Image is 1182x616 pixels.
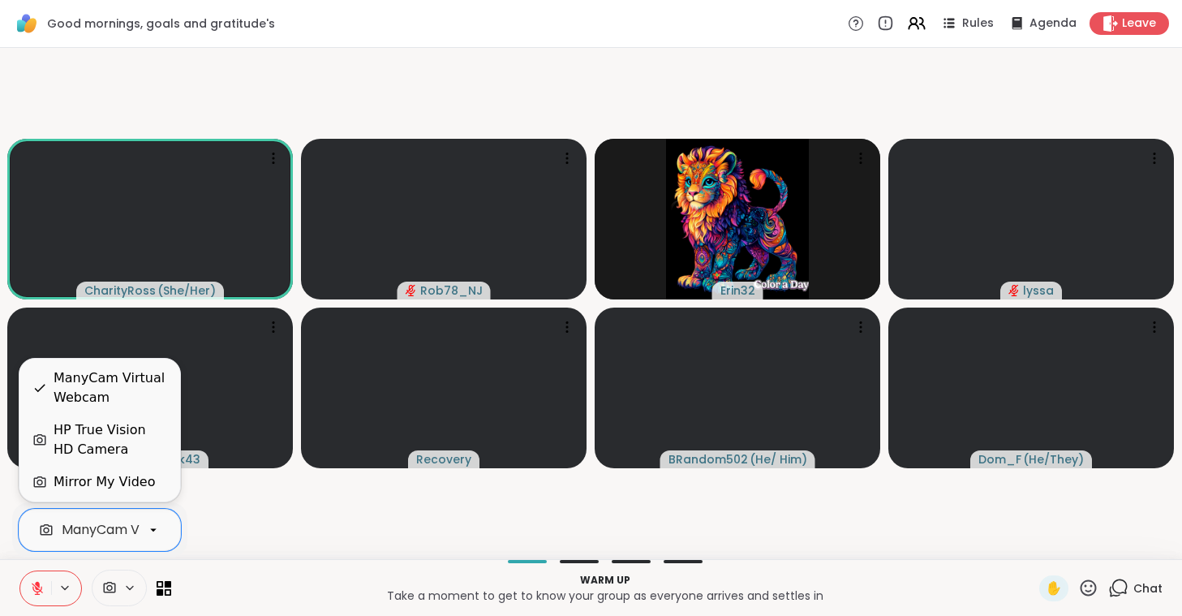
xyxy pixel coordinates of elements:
p: Take a moment to get to know your group as everyone arrives and settles in [181,588,1029,604]
p: Warm up [181,573,1029,588]
div: ManyCam Virtual Webcam [62,520,234,540]
span: audio-muted [406,285,417,296]
span: ( He/They ) [1023,451,1084,467]
span: Dom_F [978,451,1021,467]
span: Good mornings, goals and gratitude's [47,15,275,32]
span: audio-muted [1008,285,1020,296]
img: ShareWell Logomark [13,10,41,37]
span: Recovery [416,451,471,467]
div: Mirror My Video [54,472,155,492]
img: Erin32 [666,139,809,299]
span: Chat [1133,580,1163,597]
span: CharityRoss [84,282,156,299]
span: Agenda [1029,15,1077,32]
span: ✋ [1046,579,1062,598]
span: lyssa [1023,282,1054,299]
span: BRandom502 [668,451,748,467]
span: ( She/Her ) [157,282,216,299]
span: Erin32 [720,282,755,299]
span: Rules [962,15,994,32]
span: Rob78_NJ [420,282,483,299]
div: HP True Vision HD Camera [54,420,167,459]
span: ( He/ Him ) [750,451,807,467]
span: Leave [1122,15,1156,32]
div: ManyCam Virtual Webcam [54,368,167,407]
